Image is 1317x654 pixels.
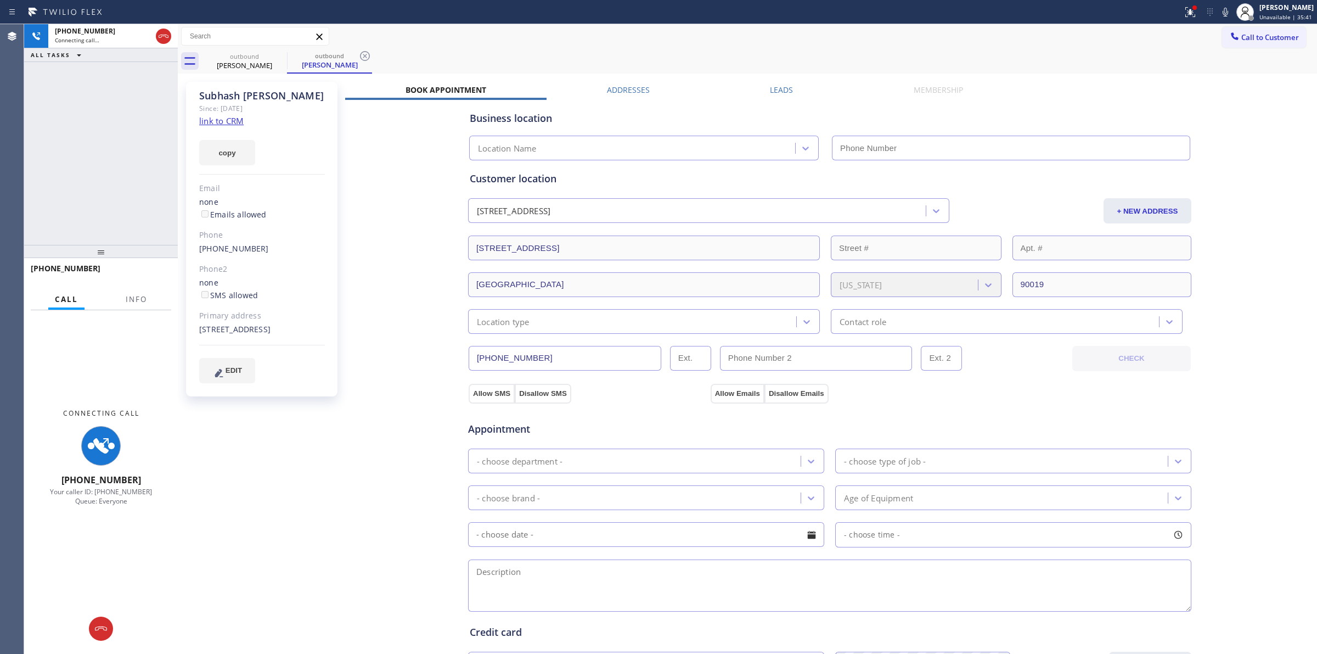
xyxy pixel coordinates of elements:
[199,323,325,336] div: [STREET_ADDRESS]
[840,315,886,328] div: Contact role
[203,60,286,70] div: [PERSON_NAME]
[1259,13,1312,21] span: Unavailable | 35:41
[199,277,325,302] div: none
[406,85,486,95] label: Book Appointment
[1012,272,1192,297] input: ZIP
[119,289,154,310] button: Info
[468,522,824,547] input: - choose date -
[469,346,661,371] input: Phone Number
[31,51,70,59] span: ALL TASKS
[50,487,152,506] span: Your caller ID: [PHONE_NUMBER] Queue: Everyone
[201,210,209,217] input: Emails allowed
[199,196,325,221] div: none
[477,315,530,328] div: Location type
[468,236,820,260] input: Address
[288,49,371,72] div: Subhash Kundanmal
[470,171,1190,186] div: Customer location
[477,455,562,467] div: - choose department -
[764,384,829,404] button: Disallow Emails
[199,209,267,220] label: Emails allowed
[1218,4,1233,20] button: Mute
[607,85,650,95] label: Addresses
[1241,32,1299,42] span: Call to Customer
[770,85,793,95] label: Leads
[199,140,255,165] button: copy
[288,60,371,70] div: [PERSON_NAME]
[469,384,515,404] button: Allow SMS
[199,358,255,383] button: EDIT
[844,529,900,540] span: - choose time -
[55,26,115,36] span: [PHONE_NUMBER]
[468,272,820,297] input: City
[477,205,550,217] div: [STREET_ADDRESS]
[914,85,963,95] label: Membership
[670,346,711,371] input: Ext.
[1104,198,1191,223] button: + NEW ADDRESS
[478,142,537,155] div: Location Name
[55,294,78,304] span: Call
[470,111,1190,126] div: Business location
[182,27,329,45] input: Search
[720,346,913,371] input: Phone Number 2
[24,48,92,62] button: ALL TASKS
[1072,346,1191,371] button: CHECK
[89,617,113,641] button: Hang up
[515,384,571,404] button: Disallow SMS
[199,102,325,115] div: Since: [DATE]
[61,474,141,486] span: [PHONE_NUMBER]
[55,36,99,44] span: Connecting call…
[199,290,258,300] label: SMS allowed
[203,52,286,60] div: outbound
[203,49,286,74] div: Subhash Kundanmal
[844,491,913,504] div: Age of Equipment
[199,229,325,242] div: Phone
[48,289,85,310] button: Call
[477,491,540,504] div: - choose brand -
[921,346,962,371] input: Ext. 2
[832,136,1190,160] input: Phone Number
[1012,236,1192,260] input: Apt. #
[468,422,708,437] span: Appointment
[199,115,244,126] a: link to CRM
[288,52,371,60] div: outbound
[470,625,1190,640] div: Credit card
[156,29,171,44] button: Hang up
[199,263,325,276] div: Phone2
[1259,3,1314,12] div: [PERSON_NAME]
[711,384,764,404] button: Allow Emails
[63,409,139,418] span: Connecting Call
[199,243,269,254] a: [PHONE_NUMBER]
[226,366,242,374] span: EDIT
[201,291,209,298] input: SMS allowed
[844,455,926,467] div: - choose type of job -
[126,294,147,304] span: Info
[31,263,100,273] span: [PHONE_NUMBER]
[199,310,325,322] div: Primary address
[1222,27,1306,48] button: Call to Customer
[199,182,325,195] div: Email
[831,236,1001,260] input: Street #
[199,90,325,102] div: Subhash [PERSON_NAME]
